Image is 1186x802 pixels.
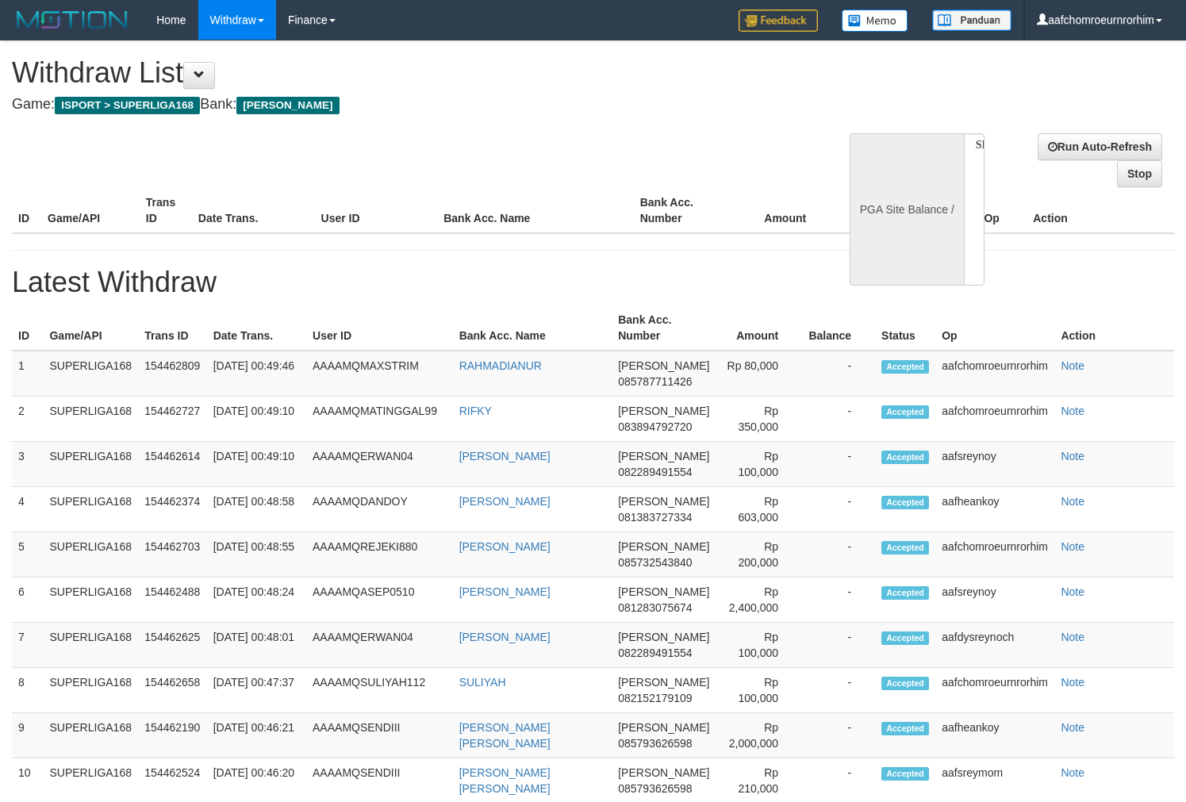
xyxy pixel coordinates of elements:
[618,540,709,553] span: [PERSON_NAME]
[459,405,492,417] a: RIFKY
[935,668,1054,713] td: aafchomroeurnrorhim
[315,188,438,233] th: User ID
[618,676,709,689] span: [PERSON_NAME]
[12,267,1174,298] h1: Latest Withdraw
[207,397,306,442] td: [DATE] 00:49:10
[306,578,453,623] td: AAAAMQASEP0510
[634,188,732,233] th: Bank Acc. Number
[935,578,1054,623] td: aafsreynoy
[935,713,1054,758] td: aafheankoy
[12,188,41,233] th: ID
[138,532,206,578] td: 154462703
[881,586,929,600] span: Accepted
[802,351,875,397] td: -
[12,442,43,487] td: 3
[138,668,206,713] td: 154462658
[935,623,1054,668] td: aafdysreynoch
[618,375,692,388] span: 085787711426
[12,578,43,623] td: 6
[12,305,43,351] th: ID
[618,601,692,614] span: 081283075674
[802,397,875,442] td: -
[716,487,802,532] td: Rp 603,000
[881,722,929,735] span: Accepted
[1061,540,1084,553] a: Note
[43,668,138,713] td: SUPERLIGA168
[459,495,551,508] a: [PERSON_NAME]
[12,57,775,89] h1: Withdraw List
[12,8,132,32] img: MOTION_logo.png
[716,713,802,758] td: Rp 2,000,000
[138,351,206,397] td: 154462809
[881,405,929,419] span: Accepted
[12,97,775,113] h4: Game: Bank:
[12,668,43,713] td: 8
[932,10,1011,31] img: panduan.png
[935,397,1054,442] td: aafchomroeurnrorhim
[881,496,929,509] span: Accepted
[12,532,43,578] td: 5
[881,631,929,645] span: Accepted
[802,305,875,351] th: Balance
[618,450,709,462] span: [PERSON_NAME]
[881,360,929,374] span: Accepted
[1061,585,1084,598] a: Note
[306,623,453,668] td: AAAAMQERWAN04
[1054,305,1174,351] th: Action
[43,305,138,351] th: Game/API
[802,532,875,578] td: -
[618,405,709,417] span: [PERSON_NAME]
[306,442,453,487] td: AAAAMQERWAN04
[1061,766,1084,779] a: Note
[459,540,551,553] a: [PERSON_NAME]
[306,487,453,532] td: AAAAMQDANDOY
[306,351,453,397] td: AAAAMQMAXSTRIM
[138,578,206,623] td: 154462488
[459,585,551,598] a: [PERSON_NAME]
[306,668,453,713] td: AAAAMQSULIYAH112
[977,188,1027,233] th: Op
[618,511,692,524] span: 081383727334
[43,487,138,532] td: SUPERLIGA168
[12,713,43,758] td: 9
[618,466,692,478] span: 082289491554
[138,305,206,351] th: Trans ID
[43,713,138,758] td: SUPERLIGA168
[618,495,709,508] span: [PERSON_NAME]
[207,305,306,351] th: Date Trans.
[739,10,818,32] img: Feedback.jpg
[612,305,716,351] th: Bank Acc. Number
[306,397,453,442] td: AAAAMQMATINGGAL99
[716,442,802,487] td: Rp 100,000
[935,305,1054,351] th: Op
[935,351,1054,397] td: aafchomroeurnrorhim
[236,97,339,114] span: [PERSON_NAME]
[881,541,929,554] span: Accepted
[1061,359,1084,372] a: Note
[207,578,306,623] td: [DATE] 00:48:24
[618,647,692,659] span: 082289491554
[1027,188,1174,233] th: Action
[207,351,306,397] td: [DATE] 00:49:46
[935,487,1054,532] td: aafheankoy
[207,713,306,758] td: [DATE] 00:46:21
[43,397,138,442] td: SUPERLIGA168
[1061,631,1084,643] a: Note
[12,487,43,532] td: 4
[459,631,551,643] a: [PERSON_NAME]
[618,782,692,795] span: 085793626598
[12,623,43,668] td: 7
[618,556,692,569] span: 085732543840
[43,623,138,668] td: SUPERLIGA168
[802,623,875,668] td: -
[1061,721,1084,734] a: Note
[935,442,1054,487] td: aafsreynoy
[207,668,306,713] td: [DATE] 00:47:37
[875,305,935,351] th: Status
[43,442,138,487] td: SUPERLIGA168
[716,532,802,578] td: Rp 200,000
[618,631,709,643] span: [PERSON_NAME]
[731,188,830,233] th: Amount
[716,305,802,351] th: Amount
[207,442,306,487] td: [DATE] 00:49:10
